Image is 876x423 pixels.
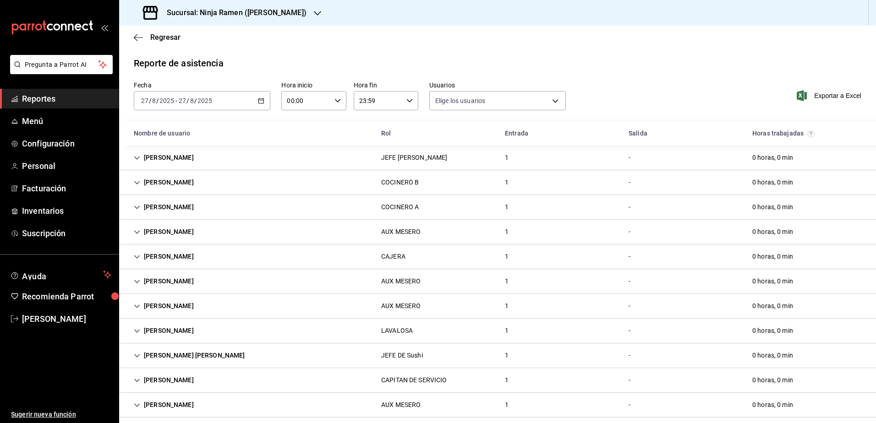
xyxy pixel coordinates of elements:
button: Regresar [134,33,181,42]
div: Cell [621,322,638,339]
div: Row [119,343,876,368]
div: Cell [374,174,426,191]
div: Cell [745,273,800,290]
span: / [156,97,159,104]
span: Elige los usuarios [435,96,485,105]
div: Cell [498,298,516,315]
div: COCINERO A [381,202,419,212]
span: Pregunta a Parrot AI [25,60,99,70]
div: Cell [374,248,413,265]
div: Cell [374,298,428,315]
input: -- [190,97,194,104]
span: Regresar [150,33,181,42]
div: Cell [745,322,800,339]
div: Cell [621,223,638,240]
input: ---- [197,97,213,104]
div: CAPITAN DE SERVICIO [381,375,447,385]
div: Cell [498,149,516,166]
div: Row [119,195,876,220]
div: Cell [374,223,428,240]
span: / [149,97,152,104]
div: AUX MESERO [381,301,421,311]
input: -- [141,97,149,104]
div: Cell [621,273,638,290]
div: Cell [374,322,420,339]
div: Cell [621,248,638,265]
div: Cell [126,298,201,315]
div: Cell [745,396,800,413]
span: / [186,97,189,104]
div: Cell [498,174,516,191]
div: HeadCell [374,125,498,142]
div: Cell [498,248,516,265]
span: Sugerir nueva función [11,410,111,419]
div: Cell [498,199,516,216]
a: Pregunta a Parrot AI [6,66,113,76]
div: Cell [374,199,426,216]
div: Cell [621,298,638,315]
div: Cell [374,396,428,413]
div: Reporte de asistencia [134,56,224,70]
label: Fecha [134,82,270,88]
div: Row [119,146,876,170]
div: Cell [498,372,516,389]
h3: Sucursal: Ninja Ramen ([PERSON_NAME]) [159,7,307,18]
span: Configuración [22,137,111,150]
div: Cell [374,347,430,364]
div: Row [119,294,876,319]
span: [PERSON_NAME] [22,313,111,325]
div: LAVALOSA [381,326,413,336]
div: Cell [621,149,638,166]
div: AUX MESERO [381,277,421,286]
div: Cell [621,174,638,191]
div: Cell [498,347,516,364]
div: Cell [745,298,800,315]
span: Personal [22,160,111,172]
div: Row [119,244,876,269]
div: Row [119,368,876,393]
div: Cell [374,149,454,166]
label: Hora inicio [281,82,346,88]
div: Cell [498,223,516,240]
div: Cell [745,223,800,240]
div: Cell [621,199,638,216]
label: Hora fin [354,82,418,88]
div: Cell [126,347,252,364]
div: Cell [126,372,201,389]
div: Cell [745,199,800,216]
div: Cell [126,248,201,265]
div: Cell [126,149,201,166]
svg: El total de horas trabajadas por usuario es el resultado de la suma redondeada del registro de ho... [807,130,815,137]
div: Cell [498,396,516,413]
div: HeadCell [498,125,621,142]
div: Cell [374,372,454,389]
input: -- [178,97,186,104]
div: Cell [126,223,201,240]
input: ---- [159,97,175,104]
div: Cell [745,149,800,166]
div: Cell [126,273,201,290]
div: Cell [621,347,638,364]
span: Facturación [22,182,111,195]
span: Inventarios [22,205,111,217]
span: Reportes [22,92,111,105]
div: Cell [745,248,800,265]
div: AUX MESERO [381,400,421,410]
div: Cell [621,396,638,413]
div: Cell [374,273,428,290]
div: Cell [498,273,516,290]
span: Recomienda Parrot [22,290,111,303]
label: Usuarios [429,82,566,88]
div: Cell [745,347,800,364]
button: open_drawer_menu [101,24,108,31]
button: Exportar a Excel [799,90,861,101]
div: JEFE DE Sushi [381,351,423,360]
div: Row [119,319,876,343]
div: HeadCell [745,125,869,142]
div: Cell [126,199,201,216]
div: Row [119,393,876,418]
div: Row [119,170,876,195]
div: Cell [126,322,201,339]
div: COCINERO B [381,178,419,187]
